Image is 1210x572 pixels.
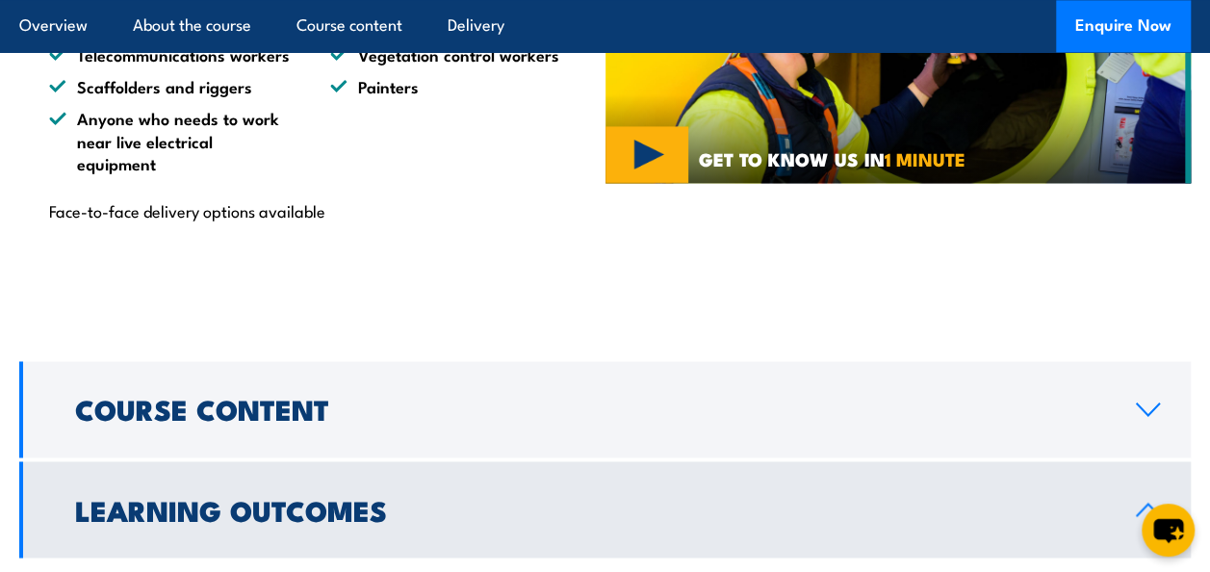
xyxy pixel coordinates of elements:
p: Face-to-face delivery options available [49,199,577,221]
h2: Learning Outcomes [75,496,1105,521]
a: Learning Outcomes [19,461,1191,558]
li: Painters [330,75,577,97]
button: chat-button [1142,504,1195,557]
li: Vegetation control workers [330,43,577,65]
span: GET TO KNOW US IN [699,150,965,168]
li: Telecommunications workers [49,43,296,65]
a: Course Content [19,361,1191,457]
strong: 1 MINUTE [885,144,965,172]
h2: Course Content [75,396,1105,421]
li: Anyone who needs to work near live electrical equipment [49,107,296,174]
li: Scaffolders and riggers [49,75,296,97]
